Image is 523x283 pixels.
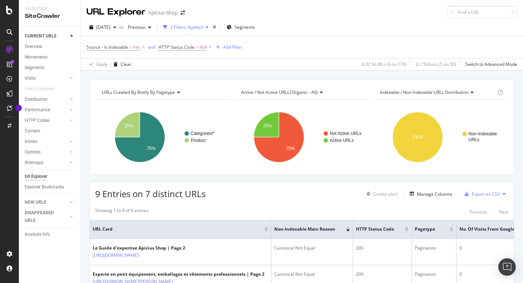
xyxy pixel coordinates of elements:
[462,188,500,200] button: Export as CSV
[25,231,50,238] div: Analysis Info
[362,61,407,67] div: 0.02 % URLs ( 4 on 17K )
[274,245,350,251] div: Canonical Not Equal
[412,135,423,140] text: 100%
[129,44,132,50] span: =
[196,44,198,50] span: =
[469,131,497,136] text: Non-Indexable
[417,191,453,197] div: Manage Columns
[499,209,508,215] div: Next
[86,6,145,18] div: URL Explorer
[234,105,370,169] svg: A chart.
[15,105,22,111] div: Tooltip anchor
[211,24,218,31] div: times
[416,61,456,67] div: 0.1 % Visits ( 5 on 5K )
[415,226,439,232] span: pagetype
[499,207,508,216] button: Next
[25,183,64,191] div: Explorer Bookmarks
[25,96,68,103] a: Distribution
[462,59,517,70] button: Switch to Advanced Mode
[25,117,68,124] a: HTTP Codes
[25,75,68,82] a: Visits
[191,138,206,143] text: Product
[170,24,203,30] div: 2 Filters Applied
[25,106,68,114] a: Performance
[25,199,46,206] div: NEW URLS
[25,117,49,124] div: HTTP Codes
[469,137,479,142] text: URLs
[93,271,264,278] div: Experte en petit équipement, emballages et vêtements professionnels | Page 2
[25,53,75,61] a: Movements
[96,24,110,30] span: 2025 Sep. 14th
[95,188,206,200] span: 9 Entries on 7 distinct URLs
[148,9,178,16] div: Apicius-Shop
[224,21,258,33] button: Segments
[263,123,272,128] text: 25%
[148,44,155,51] button: and
[158,44,195,50] span: HTTP Status Code
[147,146,155,151] text: 75%
[25,75,36,82] div: Visits
[415,245,453,251] div: Pagination
[378,87,496,98] h4: Indexable / Non-Indexable URLs Distribution
[125,24,145,30] span: Previous
[380,89,469,95] span: Indexable / Non-Indexable URLs distribution
[274,226,335,232] span: Non-Indexable Main Reason
[25,173,75,180] a: Url Explorer
[356,226,394,232] span: HTTP Status Code
[86,21,119,33] button: [DATE]
[223,44,242,50] div: Add Filter
[199,42,207,52] span: 404
[25,96,48,103] div: Distribution
[241,89,318,95] span: Active / Not Active URLs (organic - all)
[373,191,398,197] div: Create alert
[95,105,231,169] svg: A chart.
[407,190,453,198] button: Manage Columns
[93,245,185,251] div: Le Guide d'expertise Apicius Shop | Page 2
[181,10,185,15] div: arrow-right-arrow-left
[121,61,131,67] div: Clear
[125,21,154,33] button: Previous
[119,24,125,30] span: vs
[86,59,108,70] button: Apply
[25,209,61,224] div: DISAPPEARED URLS
[25,138,68,146] a: Inlinks
[25,199,68,206] a: NEW URLS
[25,173,47,180] div: Url Explorer
[373,105,508,169] svg: A chart.
[286,146,295,151] text: 75%
[86,44,128,50] span: Source - Is Indexable
[25,12,74,20] div: SiteCrawler
[213,43,242,52] button: Add Filter
[25,231,75,238] a: Analysis Info
[330,131,361,136] text: Not Active URLs
[95,207,149,216] div: Showing 1 to 9 of 9 entries
[93,252,139,259] a: [URL][DOMAIN_NAME]
[25,138,37,146] div: Inlinks
[148,44,155,50] div: and
[356,245,409,251] div: 200
[25,43,75,51] a: Overview
[25,148,68,156] a: Outlinks
[25,85,62,93] a: Search Engines
[25,6,74,12] div: Analytics
[25,159,68,167] a: Sitemaps
[25,106,50,114] div: Performance
[25,183,75,191] a: Explorer Bookmarks
[25,127,40,135] div: Content
[25,209,68,224] a: DISAPPEARED URLS
[93,226,263,232] span: URL Card
[470,207,487,216] button: Previous
[240,87,363,98] h4: Active / Not Active URLs
[415,271,453,278] div: Pagination
[470,209,487,215] div: Previous
[235,24,255,30] span: Segments
[25,64,44,72] div: Segments
[25,64,75,72] a: Segments
[25,159,43,167] div: Sitemaps
[102,89,175,95] span: URLs Crawled By Botify By pagetype
[124,123,133,128] text: 25%
[191,131,215,136] text: Categories/*
[96,61,108,67] div: Apply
